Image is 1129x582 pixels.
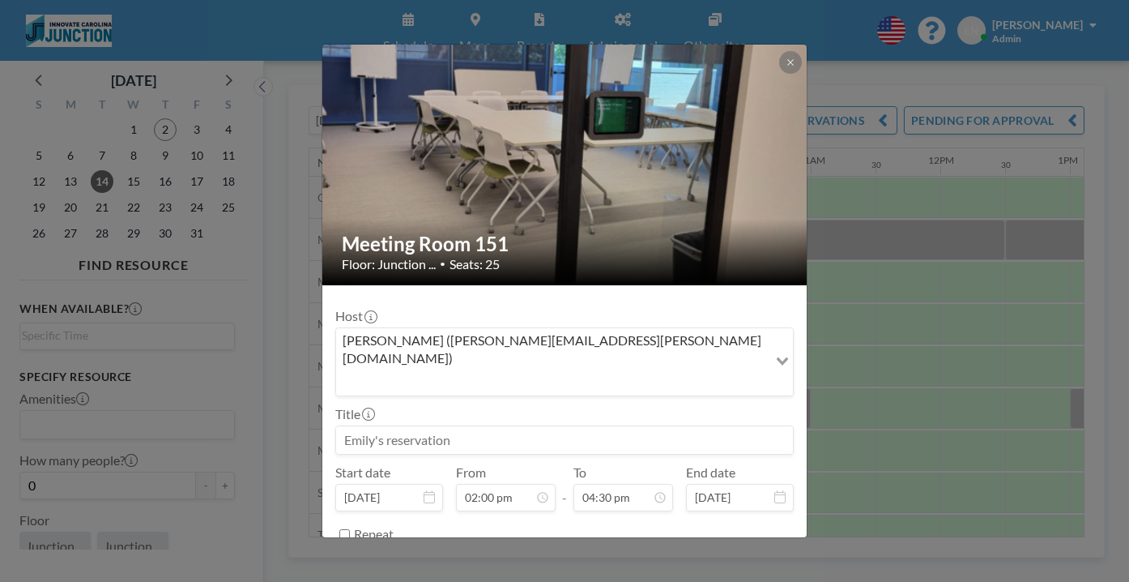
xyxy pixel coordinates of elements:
label: End date [686,464,735,481]
label: Repeat [354,526,394,542]
label: Title [335,406,373,422]
span: Seats: 25 [449,256,500,272]
span: [PERSON_NAME] ([PERSON_NAME][EMAIL_ADDRESS][PERSON_NAME][DOMAIN_NAME]) [339,332,765,368]
label: From [456,464,486,481]
input: Search for option [338,371,766,392]
span: Floor: Junction ... [342,256,436,272]
label: Start date [335,464,390,481]
h2: Meeting Room 151 [342,232,789,256]
input: Emily's reservation [336,426,793,454]
label: To [573,464,586,481]
span: • [440,258,445,270]
label: Host [335,308,376,324]
div: Search for option [336,328,793,396]
span: - [562,470,567,506]
img: 537.jpg [322,43,808,287]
